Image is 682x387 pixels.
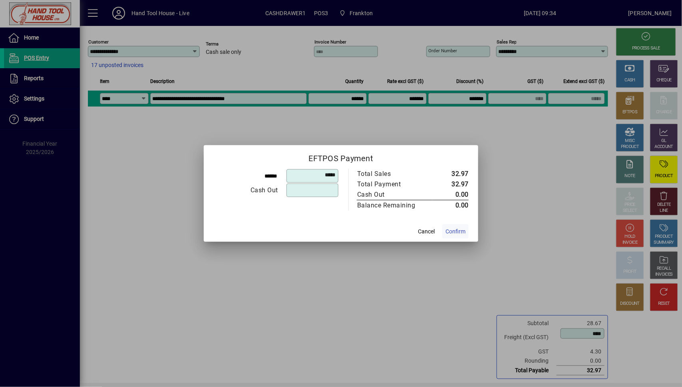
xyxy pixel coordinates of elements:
td: 32.97 [432,179,469,190]
button: Confirm [442,224,469,239]
div: Balance Remaining [357,201,424,210]
button: Cancel [414,224,439,239]
h2: EFTPOS Payment [204,145,478,168]
td: 32.97 [432,169,469,179]
span: Confirm [445,227,465,236]
td: Total Sales [357,169,432,179]
div: Cash Out [214,186,278,195]
td: Total Payment [357,179,432,190]
div: Cash Out [357,190,424,199]
td: 0.00 [432,200,469,211]
span: Cancel [418,227,435,236]
td: 0.00 [432,190,469,200]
